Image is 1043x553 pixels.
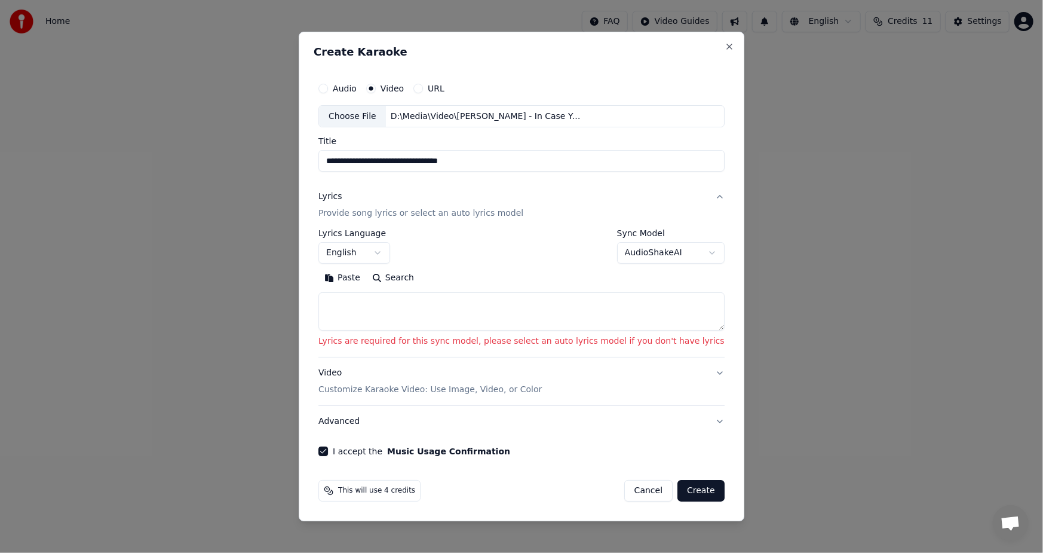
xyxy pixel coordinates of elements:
[428,84,444,93] label: URL
[381,84,404,93] label: Video
[318,230,390,238] label: Lyrics Language
[318,406,725,437] button: Advanced
[318,358,725,405] button: VideoCustomize Karaoke Video: Use Image, Video, or Color
[617,230,725,238] label: Sync Model
[333,447,510,456] label: I accept the
[677,480,725,502] button: Create
[624,480,673,502] button: Cancel
[338,486,415,496] span: This will use 4 credits
[318,191,342,203] div: Lyrics
[318,269,366,288] button: Paste
[387,447,510,456] button: I accept the
[318,367,542,396] div: Video
[318,336,725,348] p: Lyrics are required for this sync model, please select an auto lyrics model if you don't have lyrics
[318,230,725,358] div: LyricsProvide song lyrics or select an auto lyrics model
[386,111,589,123] div: D:\Media\Video\[PERSON_NAME] - In Case You Didn't Know.mp4
[366,269,420,288] button: Search
[314,47,729,57] h2: Create Karaoke
[318,384,542,396] p: Customize Karaoke Video: Use Image, Video, or Color
[318,138,725,146] label: Title
[318,208,523,220] p: Provide song lyrics or select an auto lyrics model
[319,106,386,127] div: Choose File
[333,84,357,93] label: Audio
[318,182,725,230] button: LyricsProvide song lyrics or select an auto lyrics model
